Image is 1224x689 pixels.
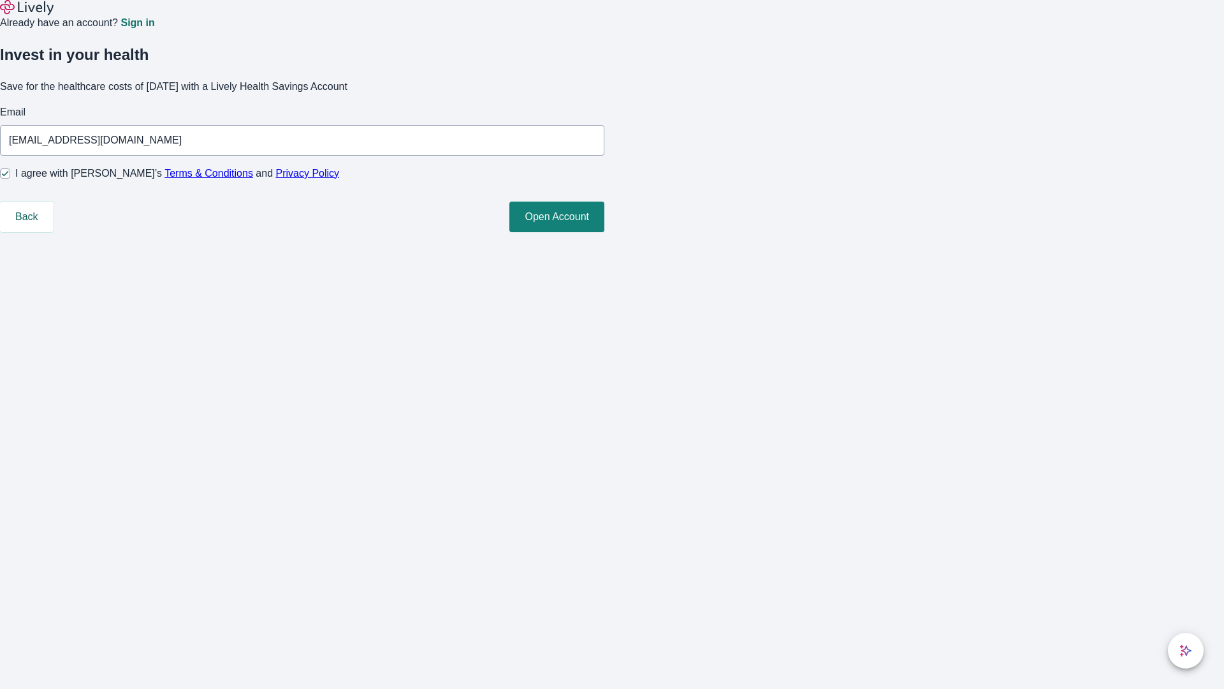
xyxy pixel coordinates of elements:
span: I agree with [PERSON_NAME]’s and [15,166,339,181]
a: Terms & Conditions [164,168,253,179]
button: Open Account [509,202,604,232]
a: Privacy Policy [276,168,340,179]
button: chat [1168,633,1204,669]
svg: Lively AI Assistant [1179,644,1192,657]
a: Sign in [120,18,154,28]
